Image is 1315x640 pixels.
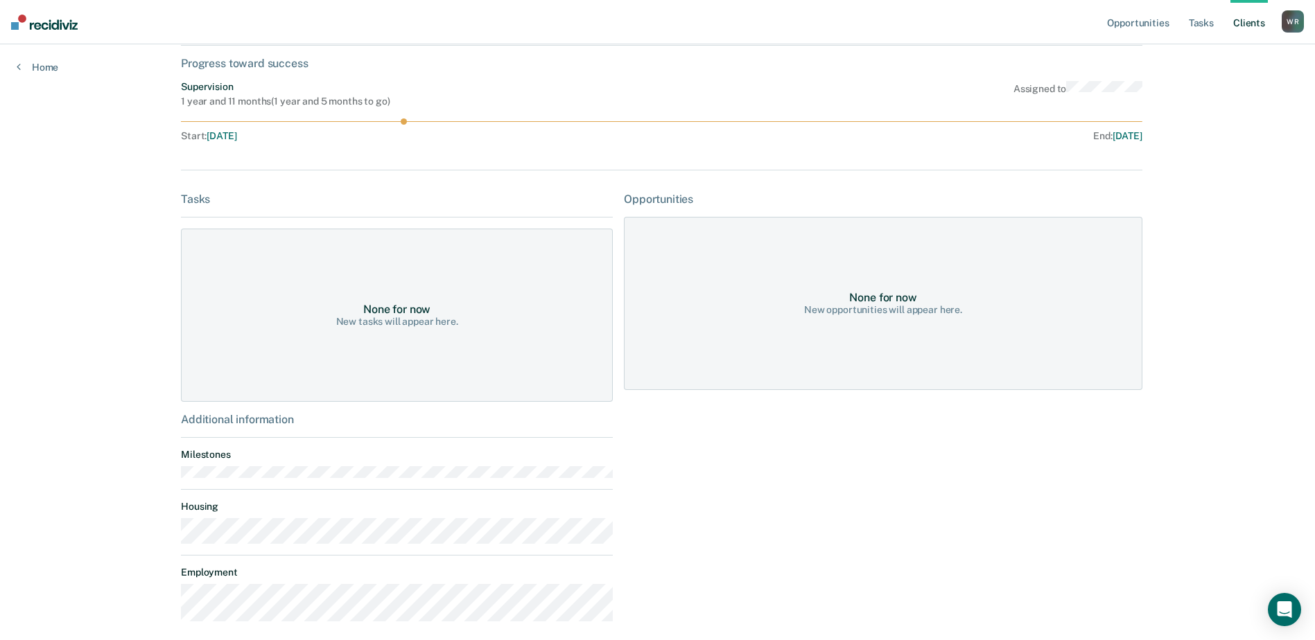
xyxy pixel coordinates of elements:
div: Tasks [181,193,613,206]
div: New tasks will appear here. [336,316,458,328]
div: 1 year and 11 months ( 1 year and 5 months to go ) [181,96,390,107]
div: None for now [363,303,430,316]
div: Supervision [181,81,390,93]
div: Assigned to [1013,81,1142,107]
span: [DATE] [207,130,236,141]
dt: Housing [181,501,613,513]
div: Progress toward success [181,57,1142,70]
dt: Milestones [181,449,613,461]
div: End : [668,130,1142,142]
div: W R [1282,10,1304,33]
span: [DATE] [1113,130,1142,141]
button: WR [1282,10,1304,33]
div: Opportunities [624,193,1142,206]
div: Additional information [181,413,613,426]
div: Open Intercom Messenger [1268,593,1301,626]
div: Start : [181,130,662,142]
a: Home [17,61,58,73]
div: None for now [849,291,916,304]
img: Recidiviz [11,15,78,30]
dt: Employment [181,567,613,578]
div: New opportunities will appear here. [804,304,962,316]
